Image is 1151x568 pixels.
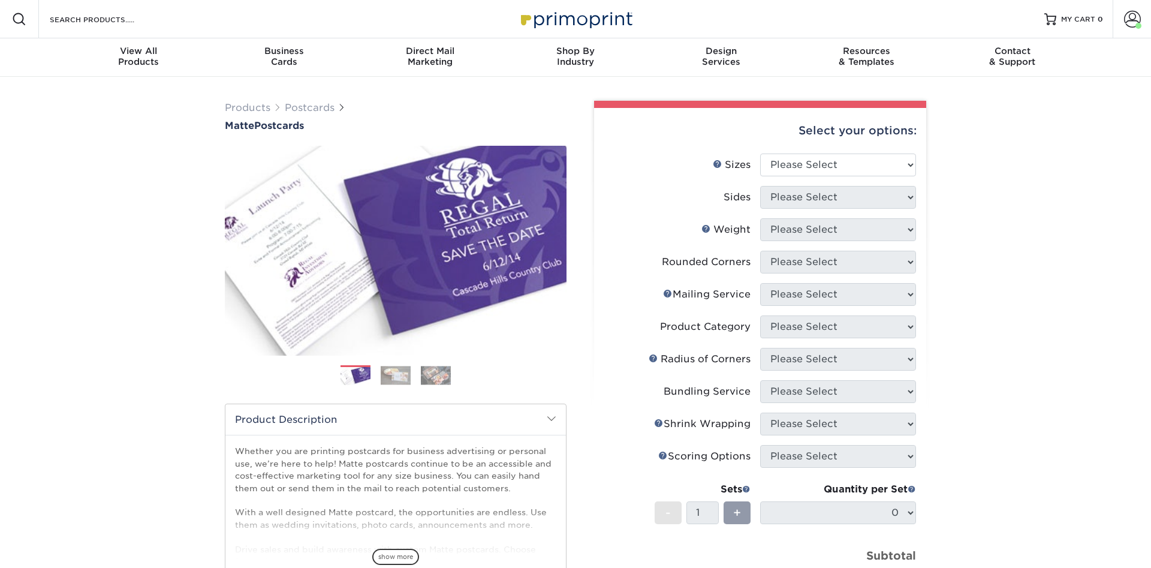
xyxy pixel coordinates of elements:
[794,46,939,56] span: Resources
[225,120,567,131] h1: Postcards
[1098,15,1103,23] span: 0
[225,120,254,131] span: Matte
[421,366,451,384] img: Postcards 03
[225,404,566,435] h2: Product Description
[225,120,567,131] a: MattePostcards
[648,46,794,56] span: Design
[66,38,212,77] a: View AllProducts
[760,482,916,497] div: Quantity per Set
[662,255,751,269] div: Rounded Corners
[503,46,649,67] div: Industry
[503,46,649,56] span: Shop By
[660,320,751,334] div: Product Category
[939,46,1085,67] div: & Support
[225,133,567,369] img: Matte 01
[866,549,916,562] strong: Subtotal
[285,102,335,113] a: Postcards
[49,12,165,26] input: SEARCH PRODUCTS.....
[381,366,411,384] img: Postcards 02
[648,46,794,67] div: Services
[212,46,357,67] div: Cards
[516,6,635,32] img: Primoprint
[66,46,212,56] span: View All
[604,108,917,154] div: Select your options:
[939,38,1085,77] a: Contact& Support
[212,46,357,56] span: Business
[733,504,741,522] span: +
[701,223,751,237] div: Weight
[357,46,503,56] span: Direct Mail
[357,46,503,67] div: Marketing
[654,417,751,431] div: Shrink Wrapping
[648,38,794,77] a: DesignServices
[794,46,939,67] div: & Templates
[357,38,503,77] a: Direct MailMarketing
[658,449,751,464] div: Scoring Options
[503,38,649,77] a: Shop ByIndustry
[665,504,671,522] span: -
[663,287,751,302] div: Mailing Service
[939,46,1085,56] span: Contact
[66,46,212,67] div: Products
[3,531,102,564] iframe: Google Customer Reviews
[664,384,751,399] div: Bundling Service
[225,102,270,113] a: Products
[372,549,419,565] span: show more
[794,38,939,77] a: Resources& Templates
[1061,14,1095,25] span: MY CART
[724,190,751,205] div: Sides
[655,482,751,497] div: Sets
[713,158,751,172] div: Sizes
[341,366,370,387] img: Postcards 01
[212,38,357,77] a: BusinessCards
[649,352,751,366] div: Radius of Corners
